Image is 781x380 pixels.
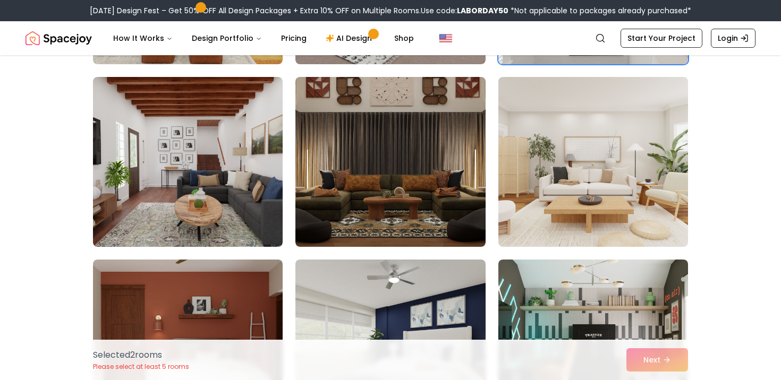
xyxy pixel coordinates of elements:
p: Please select at least 5 rooms [93,362,189,371]
img: Room room-26 [295,77,485,247]
a: Pricing [273,28,315,49]
img: United States [439,32,452,45]
img: Room room-27 [498,77,688,247]
img: Spacejoy Logo [26,28,92,49]
nav: Main [105,28,422,49]
button: Design Portfolio [183,28,270,49]
button: How It Works [105,28,181,49]
a: Start Your Project [621,29,702,48]
p: Selected 2 room s [93,349,189,361]
a: AI Design [317,28,384,49]
b: LABORDAY50 [457,5,508,16]
span: *Not applicable to packages already purchased* [508,5,691,16]
a: Login [711,29,755,48]
span: Use code: [421,5,508,16]
div: [DATE] Design Fest – Get 50% OFF All Design Packages + Extra 10% OFF on Multiple Rooms. [90,5,691,16]
img: Room room-25 [93,77,283,247]
a: Shop [386,28,422,49]
a: Spacejoy [26,28,92,49]
nav: Global [26,21,755,55]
